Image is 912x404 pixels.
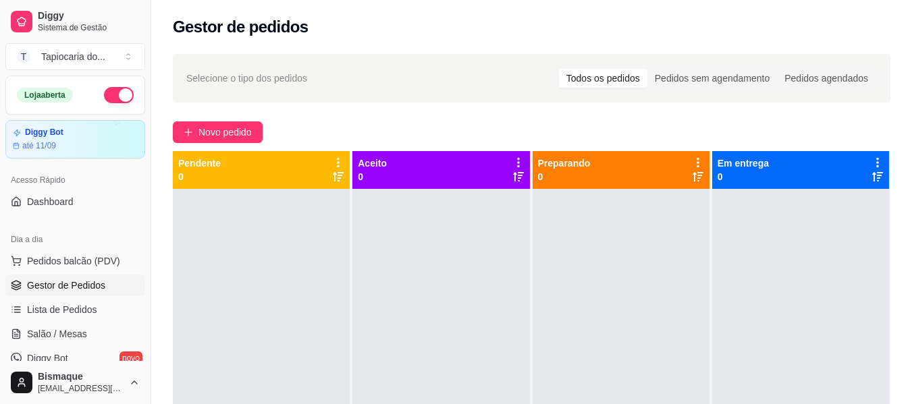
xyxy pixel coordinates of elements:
a: Diggy Botaté 11/09 [5,120,145,158]
span: Diggy [38,10,140,22]
span: Pedidos balcão (PDV) [27,254,120,268]
a: Dashboard [5,191,145,212]
span: T [17,50,30,63]
span: [EMAIL_ADDRESS][DOMAIN_NAME] [38,383,124,394]
a: Lista de Pedidos [5,299,145,320]
span: Diggy Bot [27,351,68,365]
span: Selecione o tipo dos pedidos [186,71,307,86]
p: Pendente [178,156,221,170]
p: 0 [538,170,591,183]
span: Gestor de Pedidos [27,279,105,292]
article: até 11/09 [22,140,56,151]
p: Preparando [538,156,591,170]
p: Aceito [358,156,387,170]
span: Lista de Pedidos [27,303,97,316]
div: Pedidos sem agendamento [647,69,777,88]
p: 0 [718,170,769,183]
a: Gestor de Pedidos [5,275,145,296]
button: Novo pedido [173,121,263,143]
p: Em entrega [718,156,769,170]
div: Loja aberta [17,88,73,103]
span: Sistema de Gestão [38,22,140,33]
span: Salão / Mesas [27,327,87,341]
p: 0 [178,170,221,183]
article: Diggy Bot [25,127,63,138]
div: Tapiocaria do ... [41,50,105,63]
div: Dia a dia [5,229,145,250]
button: Pedidos balcão (PDV) [5,250,145,272]
a: DiggySistema de Gestão [5,5,145,38]
p: 0 [358,170,387,183]
a: Diggy Botnovo [5,347,145,369]
button: Alterar Status [104,87,134,103]
span: plus [184,127,193,137]
div: Acesso Rápido [5,169,145,191]
button: Select a team [5,43,145,70]
button: Bismaque[EMAIL_ADDRESS][DOMAIN_NAME] [5,366,145,399]
span: Dashboard [27,195,74,208]
div: Todos os pedidos [559,69,647,88]
div: Pedidos agendados [777,69,876,88]
span: Novo pedido [198,125,252,140]
a: Salão / Mesas [5,323,145,345]
h2: Gestor de pedidos [173,16,309,38]
span: Bismaque [38,371,124,383]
